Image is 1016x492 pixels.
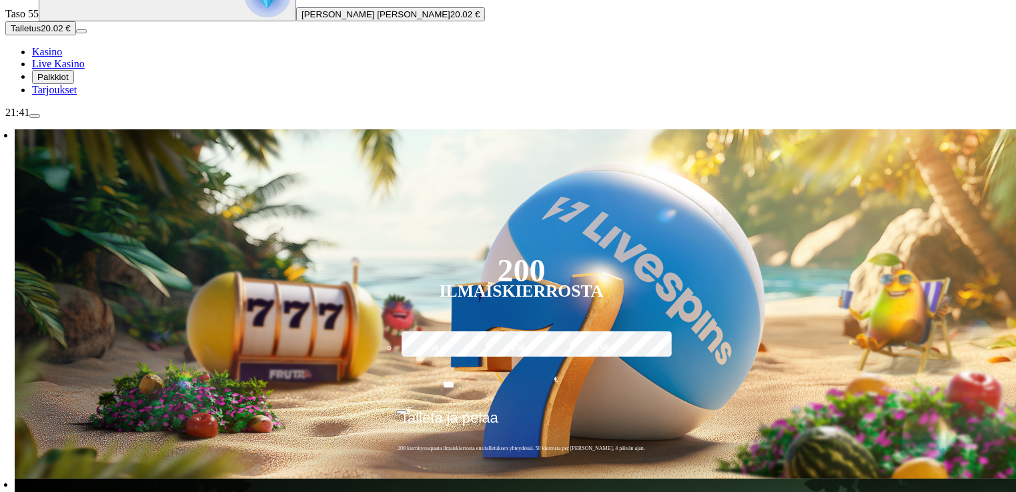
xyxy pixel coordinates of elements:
a: diamond iconKasino [32,46,62,57]
span: 20.02 € [41,23,70,33]
span: 21:41 [5,107,29,118]
span: € [407,405,411,413]
button: [PERSON_NAME] [PERSON_NAME]20.02 € [296,7,485,21]
div: 200 [497,263,545,279]
span: 200 kierrätysvapaata ilmaiskierrosta ensitalletuksen yhteydessä. 50 kierrosta per [PERSON_NAME], ... [396,445,646,452]
label: 50 € [398,329,476,368]
button: Talletusplus icon20.02 € [5,21,76,35]
span: Taso 55 [5,8,39,19]
span: Palkkiot [37,72,69,82]
label: 150 € [482,329,560,368]
span: Tarjoukset [32,84,77,95]
span: Talleta ja pelaa [400,409,498,436]
span: € [554,373,558,386]
span: Talletus [11,23,41,33]
div: Ilmaiskierrosta [440,283,604,299]
button: reward iconPalkkiot [32,70,74,84]
button: Talleta ja pelaa [396,409,646,437]
button: menu [29,114,40,118]
span: [PERSON_NAME] [PERSON_NAME] [302,9,450,19]
span: Kasino [32,46,62,57]
a: poker-chip iconLive Kasino [32,58,85,69]
span: Live Kasino [32,58,85,69]
button: menu [76,29,87,33]
span: 20.02 € [450,9,480,19]
a: gift-inverted iconTarjoukset [32,84,77,95]
label: 250 € [566,329,644,368]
